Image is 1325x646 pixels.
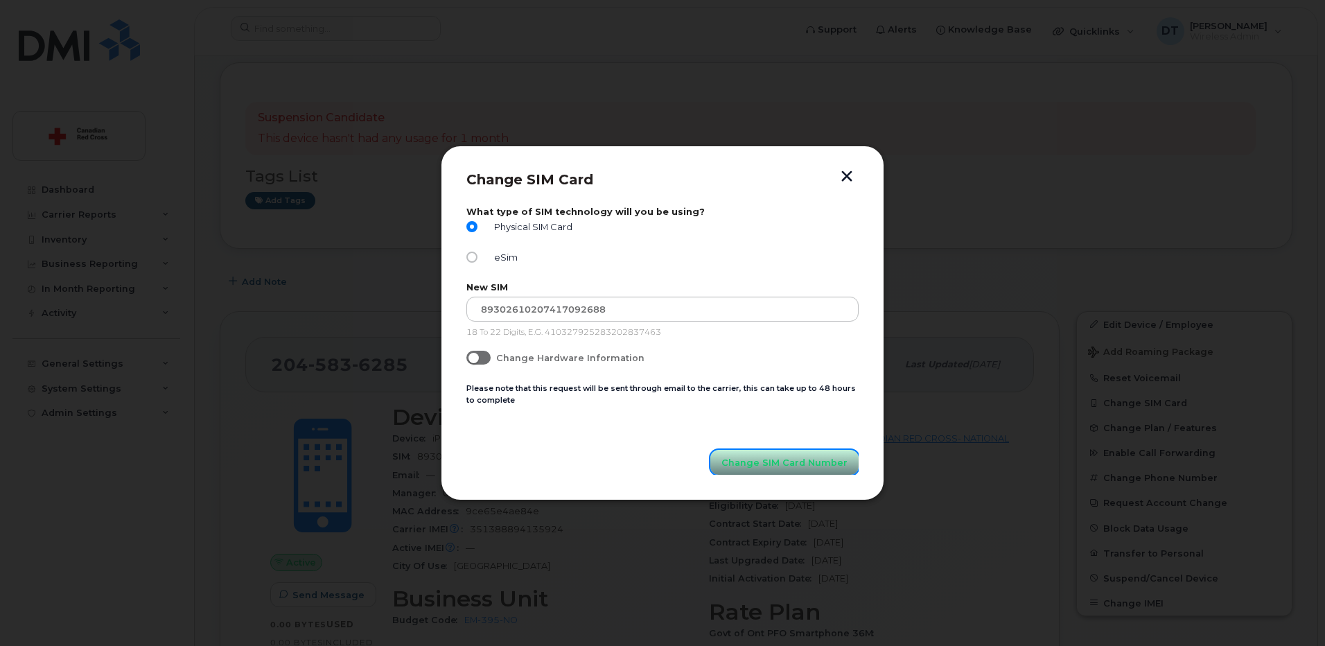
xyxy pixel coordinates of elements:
[466,252,477,263] input: eSim
[489,222,572,232] span: Physical SIM Card
[496,353,644,363] span: Change Hardware Information
[466,351,477,362] input: Change Hardware Information
[466,327,859,338] p: 18 To 22 Digits, E.G. 410327925283202837463
[466,297,859,322] input: Input Your New SIM Number
[721,456,848,469] span: Change SIM Card Number
[466,221,477,232] input: Physical SIM Card
[489,252,518,263] span: eSim
[466,383,856,405] small: Please note that this request will be sent through email to the carrier, this can take up to 48 h...
[466,282,859,293] label: New SIM
[710,450,859,475] button: Change SIM Card Number
[466,207,859,217] label: What type of SIM technology will you be using?
[466,171,593,188] span: Change SIM Card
